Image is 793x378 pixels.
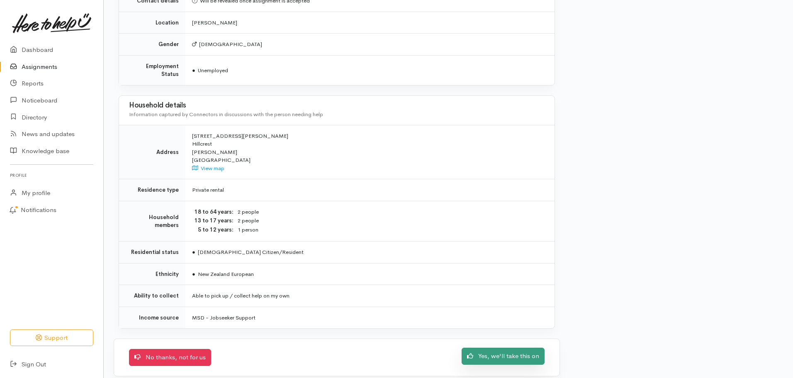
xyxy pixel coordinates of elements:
[192,217,234,225] dt: 13 to 17 years
[192,67,195,74] span: ●
[192,132,545,173] div: [STREET_ADDRESS][PERSON_NAME] Hillcrest [PERSON_NAME] [GEOGRAPHIC_DATA]
[119,34,185,56] td: Gender
[185,12,555,34] td: [PERSON_NAME]
[462,348,545,365] a: Yes, we'll take this on
[192,271,195,278] span: ●
[129,102,545,110] h3: Household details
[119,179,185,201] td: Residence type
[10,329,93,346] button: Support
[192,67,228,74] span: Unemployed
[192,165,224,172] a: View map
[192,249,304,256] span: [DEMOGRAPHIC_DATA] Citizen/Resident
[119,307,185,328] td: Income source
[238,208,545,217] dd: 2 people
[119,263,185,285] td: Ethnicity
[185,307,555,328] td: MSD - Jobseeker Support
[192,249,195,256] span: ●
[119,12,185,34] td: Location
[119,125,185,179] td: Address
[185,285,555,307] td: Able to pick up / collect help on my own
[192,271,254,278] span: New Zealand European
[119,285,185,307] td: Ability to collect
[238,226,545,234] dd: 1 person
[185,179,555,201] td: Private rental
[119,55,185,85] td: Employment Status
[119,241,185,263] td: Residential status
[192,41,262,48] span: [DEMOGRAPHIC_DATA]
[238,217,545,225] dd: 2 people
[10,170,93,181] h6: Profile
[192,208,234,216] dt: 18 to 64 years
[192,226,234,234] dt: 5 to 12 years
[129,111,323,118] span: Information captured by Connectors in discussions with the person needing help
[119,201,185,241] td: Household members
[129,349,211,366] a: No thanks, not for us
